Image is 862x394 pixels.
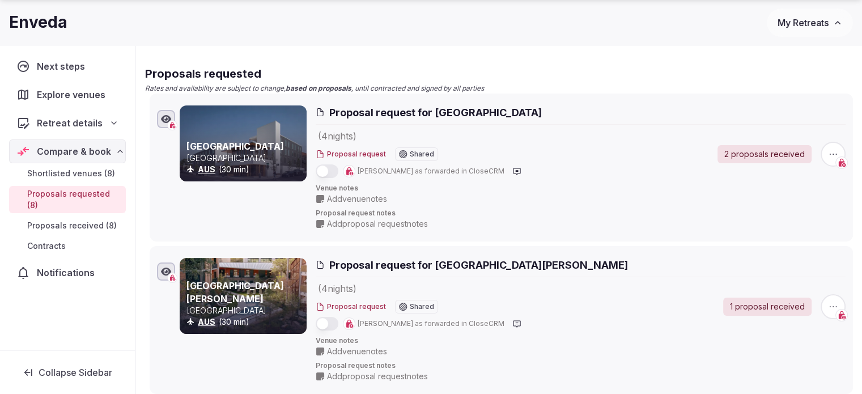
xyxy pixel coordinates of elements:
span: Proposals received (8) [27,220,117,231]
a: Proposals received (8) [9,218,126,234]
span: Shortlisted venues (8) [27,168,115,179]
span: ( 4 night s ) [318,283,356,294]
span: Add proposal request notes [327,371,428,382]
button: AUS [198,164,215,175]
span: Next steps [37,60,90,73]
button: Collapse Sidebar [9,360,126,385]
p: [GEOGRAPHIC_DATA] [186,305,304,316]
span: Notifications [37,266,99,279]
span: Add proposal request notes [327,218,428,230]
span: Compare & book [37,145,111,158]
a: Notifications [9,261,126,285]
p: Rates and availability are subject to change, , until contracted and signed by all parties [145,84,853,94]
strong: based on proposals [286,84,351,92]
h2: Proposals requested [145,66,853,82]
a: AUS [198,164,215,174]
a: Contracts [9,238,126,254]
span: Retreat details [37,116,103,130]
button: Proposal request [316,302,386,312]
a: [GEOGRAPHIC_DATA] [186,141,284,152]
button: My Retreats [767,9,853,37]
span: [PERSON_NAME] as forwarded in CloseCRM [358,319,504,329]
span: Venue notes [316,184,846,193]
span: ( 4 night s ) [318,130,356,142]
span: Proposal request for [GEOGRAPHIC_DATA] [329,105,542,120]
a: Shortlisted venues (8) [9,166,126,181]
span: Proposals requested (8) [27,188,121,211]
div: (30 min) [186,164,304,175]
span: Shared [410,303,434,310]
h1: Enveda [9,11,67,33]
span: Proposal request notes [316,361,846,371]
span: Contracts [27,240,66,252]
a: Proposals requested (8) [9,186,126,213]
span: Venue notes [316,336,846,346]
span: Proposal request notes [316,209,846,218]
a: AUS [198,317,215,327]
span: Add venue notes [327,346,387,357]
span: Shared [410,151,434,158]
a: 1 proposal received [723,298,812,316]
span: Add venue notes [327,193,387,205]
span: Explore venues [37,88,110,101]
div: (30 min) [186,316,304,328]
a: Next steps [9,54,126,78]
button: AUS [198,316,215,328]
a: Explore venues [9,83,126,107]
p: [GEOGRAPHIC_DATA] [186,152,304,164]
span: My Retreats [778,17,829,28]
button: Proposal request [316,150,386,159]
a: 2 proposals received [717,145,812,163]
a: [GEOGRAPHIC_DATA][PERSON_NAME] [186,280,284,304]
span: Proposal request for [GEOGRAPHIC_DATA][PERSON_NAME] [329,258,628,272]
span: Collapse Sidebar [39,367,112,378]
span: [PERSON_NAME] as forwarded in CloseCRM [358,167,504,176]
